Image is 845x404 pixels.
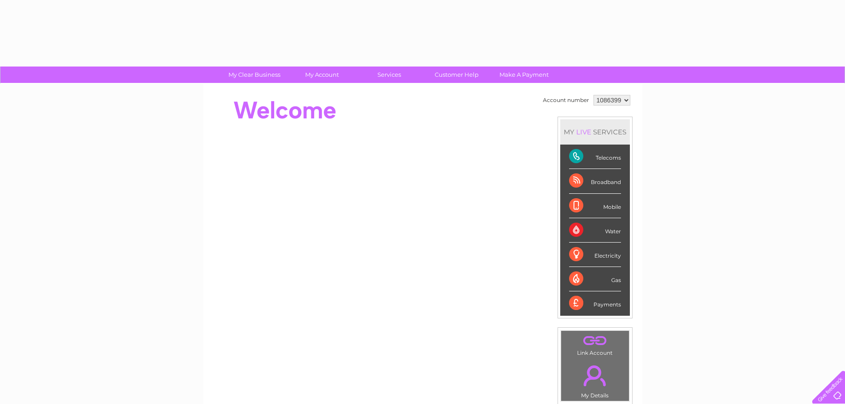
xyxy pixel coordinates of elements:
[285,67,358,83] a: My Account
[563,360,627,391] a: .
[420,67,493,83] a: Customer Help
[574,128,593,136] div: LIVE
[569,145,621,169] div: Telecoms
[569,218,621,243] div: Water
[563,333,627,349] a: .
[569,267,621,291] div: Gas
[569,169,621,193] div: Broadband
[569,291,621,315] div: Payments
[353,67,426,83] a: Services
[541,93,591,108] td: Account number
[561,358,629,401] td: My Details
[560,119,630,145] div: MY SERVICES
[561,330,629,358] td: Link Account
[218,67,291,83] a: My Clear Business
[569,194,621,218] div: Mobile
[487,67,561,83] a: Make A Payment
[569,243,621,267] div: Electricity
